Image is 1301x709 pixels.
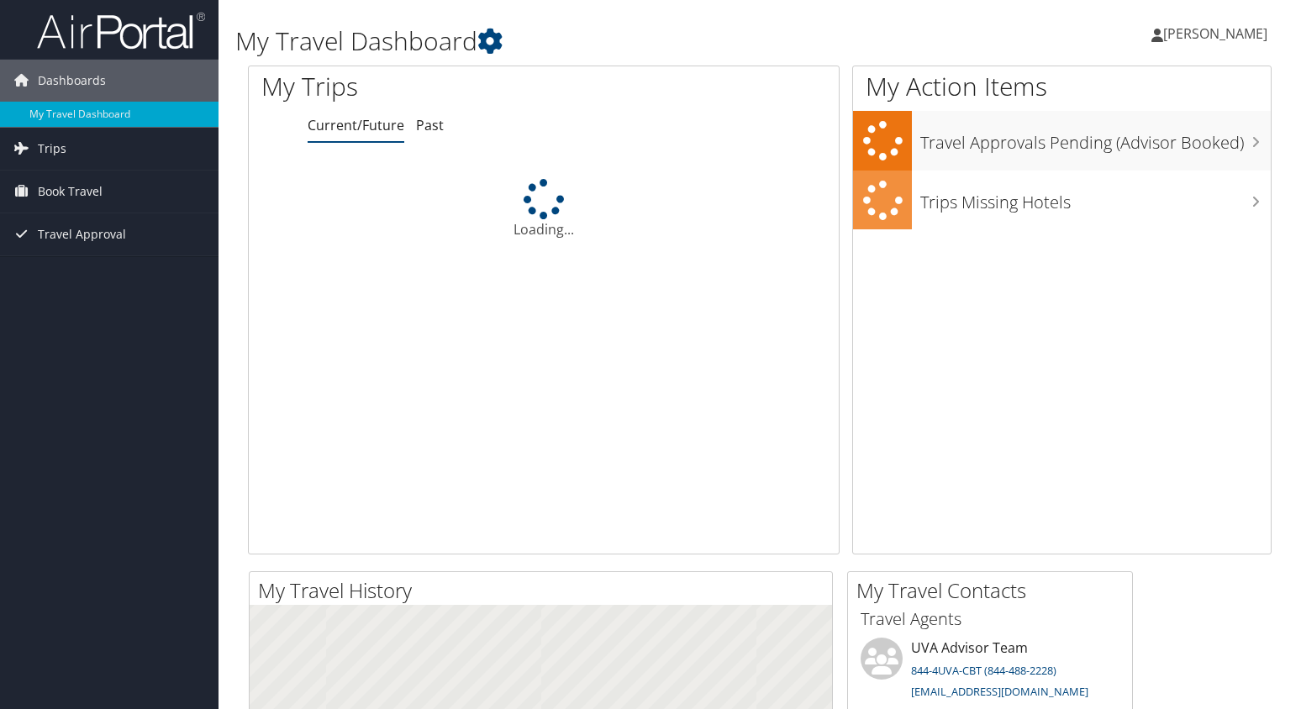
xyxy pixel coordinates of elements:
[852,638,1128,706] li: UVA Advisor Team
[920,123,1271,155] h3: Travel Approvals Pending (Advisor Booked)
[1163,24,1267,43] span: [PERSON_NAME]
[853,69,1271,104] h1: My Action Items
[920,182,1271,214] h3: Trips Missing Hotels
[37,11,205,50] img: airportal-logo.png
[853,111,1271,171] a: Travel Approvals Pending (Advisor Booked)
[38,128,66,170] span: Trips
[38,171,103,213] span: Book Travel
[911,663,1056,678] a: 844-4UVA-CBT (844-488-2228)
[416,116,444,134] a: Past
[308,116,404,134] a: Current/Future
[38,60,106,102] span: Dashboards
[1151,8,1284,59] a: [PERSON_NAME]
[261,69,581,104] h1: My Trips
[853,171,1271,230] a: Trips Missing Hotels
[235,24,935,59] h1: My Travel Dashboard
[249,179,839,239] div: Loading...
[38,213,126,255] span: Travel Approval
[258,576,832,605] h2: My Travel History
[911,684,1088,699] a: [EMAIL_ADDRESS][DOMAIN_NAME]
[861,607,1119,631] h3: Travel Agents
[856,576,1132,605] h2: My Travel Contacts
